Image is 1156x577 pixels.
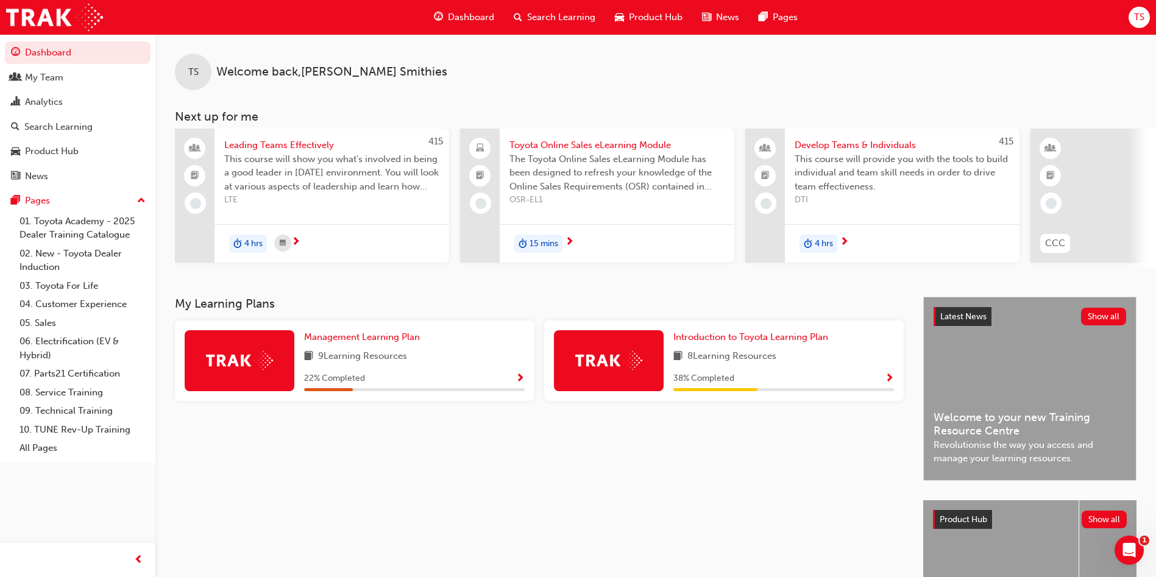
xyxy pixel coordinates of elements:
[999,136,1013,147] span: 415
[448,10,494,24] span: Dashboard
[565,237,574,248] span: next-icon
[702,10,711,25] span: news-icon
[11,122,20,133] span: search-icon
[25,169,48,183] div: News
[137,193,146,209] span: up-icon
[11,48,20,58] span: guage-icon
[475,198,486,209] span: learningRecordVerb_NONE-icon
[434,10,443,25] span: guage-icon
[5,189,151,212] button: Pages
[615,10,624,25] span: car-icon
[5,165,151,188] a: News
[716,10,739,24] span: News
[5,116,151,138] a: Search Learning
[509,138,725,152] span: Toyota Online Sales eLearning Module
[933,510,1127,529] a: Product HubShow all
[687,349,776,364] span: 8 Learning Resources
[291,237,300,248] span: next-icon
[519,236,527,252] span: duration-icon
[428,136,443,147] span: 415
[692,5,749,30] a: news-iconNews
[1129,7,1150,28] button: TS
[206,351,273,370] img: Trak
[761,198,771,209] span: learningRecordVerb_NONE-icon
[224,138,439,152] span: Leading Teams Effectively
[795,193,1010,207] span: DTI
[504,5,605,30] a: search-iconSearch Learning
[15,212,151,244] a: 01. Toyota Academy - 2025 Dealer Training Catalogue
[673,372,734,386] span: 38 % Completed
[527,10,595,24] span: Search Learning
[761,168,770,184] span: booktick-icon
[155,110,1156,124] h3: Next up for me
[5,140,151,163] a: Product Hub
[304,372,365,386] span: 22 % Completed
[191,168,199,184] span: booktick-icon
[15,277,151,296] a: 03. Toyota For Life
[575,351,642,370] img: Trak
[476,141,484,157] span: laptop-icon
[175,129,449,263] a: 415Leading Teams EffectivelyThis course will show you what's involved in being a good leader in [...
[318,349,407,364] span: 9 Learning Resources
[188,65,199,79] span: TS
[673,331,828,342] span: Introduction to Toyota Learning Plan
[11,171,20,182] span: news-icon
[304,331,420,342] span: Management Learning Plan
[15,420,151,439] a: 10. TUNE Rev-Up Training
[934,411,1126,438] span: Welcome to your new Training Resource Centre
[840,237,849,248] span: next-icon
[6,4,103,31] img: Trak
[673,349,683,364] span: book-icon
[804,236,812,252] span: duration-icon
[216,65,447,79] span: Welcome back , [PERSON_NAME] Smithies
[885,373,894,384] span: Show Progress
[224,152,439,194] span: This course will show you what's involved in being a good leader in [DATE] environment. You will ...
[940,514,987,525] span: Product Hub
[244,237,263,251] span: 4 hrs
[25,144,79,158] div: Product Hub
[514,10,522,25] span: search-icon
[175,297,904,311] h3: My Learning Plans
[15,332,151,364] a: 06. Electrification (EV & Hybrid)
[5,66,151,89] a: My Team
[15,402,151,420] a: 09. Technical Training
[424,5,504,30] a: guage-iconDashboard
[15,244,151,277] a: 02. New - Toyota Dealer Induction
[25,194,50,208] div: Pages
[280,236,286,251] span: calendar-icon
[5,41,151,64] a: Dashboard
[1046,198,1057,209] span: learningRecordVerb_NONE-icon
[605,5,692,30] a: car-iconProduct Hub
[516,373,525,384] span: Show Progress
[773,10,798,24] span: Pages
[15,314,151,333] a: 05. Sales
[795,138,1010,152] span: Develop Teams & Individuals
[25,71,63,85] div: My Team
[673,330,833,344] a: Introduction to Toyota Learning Plan
[476,168,484,184] span: booktick-icon
[759,10,768,25] span: pages-icon
[934,307,1126,327] a: Latest NewsShow all
[190,198,201,209] span: learningRecordVerb_NONE-icon
[15,439,151,458] a: All Pages
[11,196,20,207] span: pages-icon
[1115,536,1144,565] iframe: Intercom live chat
[885,371,894,386] button: Show Progress
[11,97,20,108] span: chart-icon
[134,553,143,568] span: prev-icon
[1134,10,1144,24] span: TS
[191,141,199,157] span: people-icon
[1046,141,1055,157] span: learningResourceType_INSTRUCTOR_LED-icon
[745,129,1019,263] a: 415Develop Teams & IndividualsThis course will provide you with the tools to build individual and...
[516,371,525,386] button: Show Progress
[815,237,833,251] span: 4 hrs
[304,349,313,364] span: book-icon
[304,330,425,344] a: Management Learning Plan
[1140,536,1149,545] span: 1
[629,10,683,24] span: Product Hub
[15,364,151,383] a: 07. Parts21 Certification
[233,236,242,252] span: duration-icon
[934,438,1126,465] span: Revolutionise the way you access and manage your learning resources.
